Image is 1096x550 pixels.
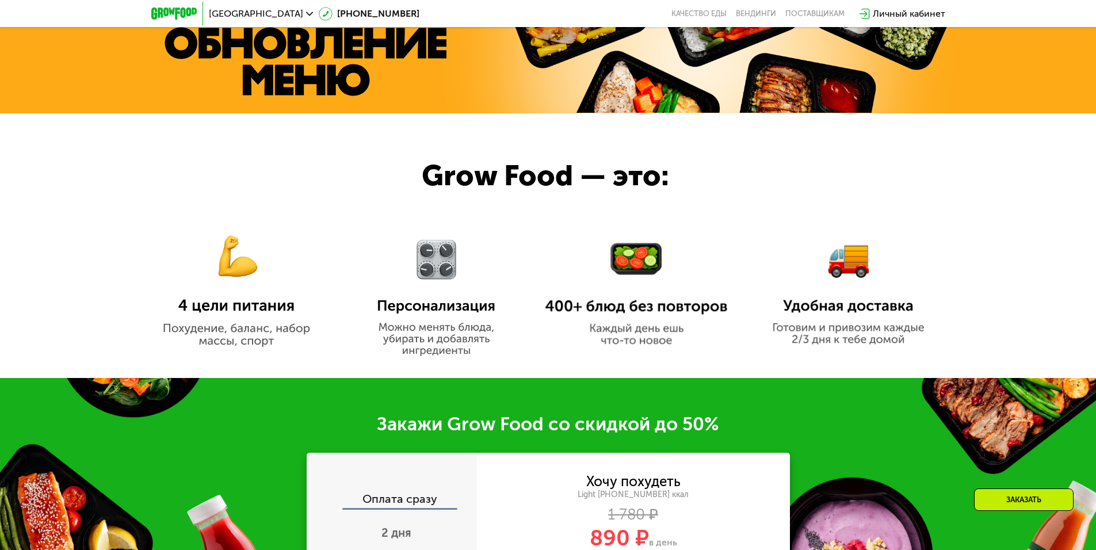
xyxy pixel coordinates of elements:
[477,509,790,521] div: 1 780 ₽
[736,9,776,18] a: Вендинги
[785,9,845,18] div: поставщикам
[209,9,303,18] span: [GEOGRAPHIC_DATA]
[586,475,681,488] div: Хочу похудеть
[873,7,945,21] div: Личный кабинет
[422,154,712,198] div: Grow Food — это:
[649,537,677,548] span: в день
[319,7,419,21] a: [PHONE_NUMBER]
[308,493,477,508] div: Оплата сразу
[974,488,1074,511] div: Заказать
[477,490,790,500] div: Light [PHONE_NUMBER] ккал
[381,526,411,540] span: 2 дня
[671,9,727,18] a: Качество еды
